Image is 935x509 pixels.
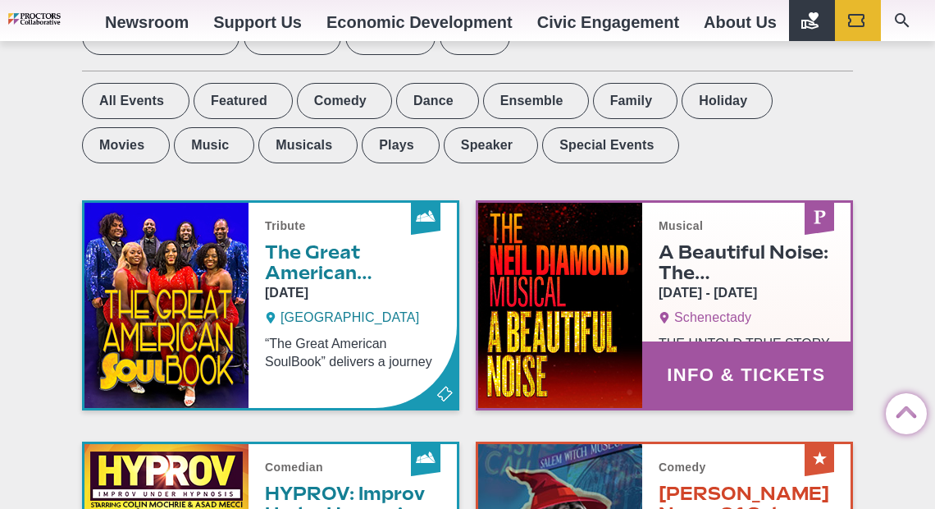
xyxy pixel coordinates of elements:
[593,83,678,119] label: Family
[682,83,773,119] label: Holiday
[8,13,93,25] img: Proctors logo
[194,83,293,119] label: Featured
[886,394,919,427] a: Back to Top
[297,83,392,119] label: Comedy
[444,127,538,163] label: Speaker
[82,127,170,163] label: Movies
[542,127,679,163] label: Special Events
[362,127,440,163] label: Plays
[483,83,589,119] label: Ensemble
[82,83,189,119] label: All Events
[174,127,254,163] label: Music
[258,127,358,163] label: Musicals
[396,83,479,119] label: Dance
